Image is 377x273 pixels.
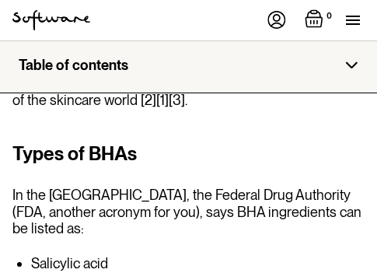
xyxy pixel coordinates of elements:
a: home [12,10,90,30]
div: Table of contents [19,57,128,74]
li: Salicylic acid [31,256,365,271]
a: Open empty cart [305,9,335,31]
p: In the [GEOGRAPHIC_DATA], the Federal Drug Authority (FDA, another acronym for you), says BHA ing... [12,187,365,237]
h2: Types of BHAs [12,140,365,168]
img: Software Logo [12,10,90,30]
div: 0 [323,9,335,23]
